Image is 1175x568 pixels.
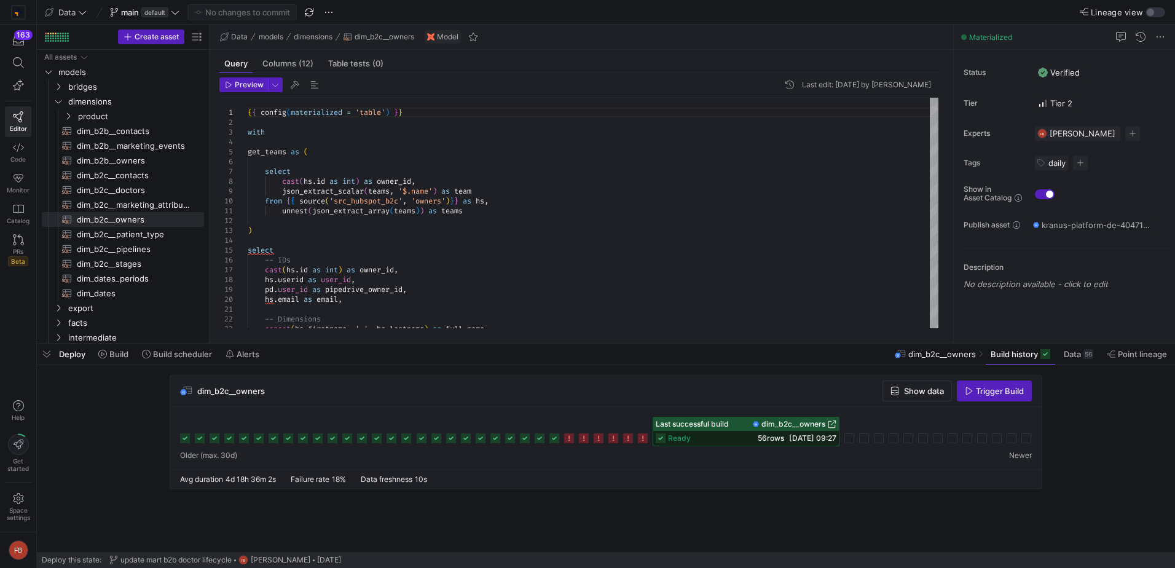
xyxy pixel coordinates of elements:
[328,60,383,68] span: Table tests
[403,285,407,294] span: ,
[321,275,351,285] span: user_id
[282,265,286,275] span: (
[180,475,223,484] span: Avg duration
[364,186,368,196] span: (
[42,50,204,65] div: Press SPACE to select this row.
[219,285,233,294] div: 19
[1058,344,1099,365] button: Data56
[42,256,204,271] a: dim_b2c__stages​​​​​​​​​​
[420,206,424,216] span: )
[219,157,233,167] div: 6
[299,196,325,206] span: source
[219,117,233,127] div: 2
[656,420,729,428] span: Last successful build
[219,176,233,186] div: 8
[42,65,204,79] div: Press SPACE to select this row.
[5,199,31,229] a: Catalog
[450,196,454,206] span: }
[42,330,204,345] div: Press SPACE to select this row.
[355,324,368,334] span: ' '
[882,381,952,401] button: Show data
[1050,128,1115,138] span: [PERSON_NAME]
[14,30,33,40] div: 163
[77,183,190,197] span: dim_b2c__doctors​​​​​​​​​​
[265,265,282,275] span: cast
[355,33,414,41] span: dim_b2c__owners
[219,265,233,275] div: 17
[377,176,411,186] span: owner_id
[219,226,233,235] div: 13
[342,176,355,186] span: int
[969,33,1012,42] span: Materialized
[964,185,1012,202] span: Show in Asset Catalog
[428,206,437,216] span: as
[238,555,248,565] div: FB
[964,99,1025,108] span: Tier
[347,108,351,117] span: =
[42,242,204,256] a: dim_b2c__pipelines​​​​​​​​​​
[42,227,204,242] div: Press SPACE to select this row.
[1101,344,1173,365] button: Point lineage
[7,186,29,194] span: Monitor
[278,285,308,294] span: user_id
[42,183,204,197] a: dim_b2c__doctors​​​​​​​​​​
[219,147,233,157] div: 5
[1037,128,1047,138] div: FB
[77,242,190,256] span: dim_b2c__pipelines​​​​​​​​​​
[1038,98,1048,108] img: Tier 2 - Important
[286,196,291,206] span: {
[441,186,450,196] span: as
[259,33,283,41] span: models
[10,156,26,163] span: Code
[278,275,304,285] span: userid
[338,265,342,275] span: )
[42,271,204,286] div: Press SPACE to select this row.
[304,176,312,186] span: hs
[340,30,417,44] button: dim_b2c__owners
[5,2,31,23] a: https://storage.googleapis.com/y42-prod-data-exchange/images/RPxujLVyfKs3dYbCaMXym8FJVsr3YB0cxJXX...
[908,349,976,359] span: dim_b2c__owners
[957,381,1032,401] button: Trigger Build
[13,248,23,255] span: PRs
[265,275,273,285] span: hs
[411,196,446,206] span: 'owners'
[42,286,204,301] a: dim_dates​​​​​​​​​​
[262,60,313,68] span: Columns
[441,206,463,216] span: teams
[77,272,190,286] span: dim_dates_periods​​​​​​​​​​
[5,537,31,563] button: FB
[394,265,398,275] span: ,
[265,255,291,265] span: -- IDs
[273,294,278,304] span: .
[282,186,364,196] span: json_extract_scalar
[394,108,398,117] span: }
[42,556,101,564] span: Deploy this state:
[446,324,484,334] span: full_name
[219,294,233,304] div: 20
[351,275,355,285] span: ,
[1035,95,1075,111] button: Tier 2 - ImportantTier 2
[77,286,190,301] span: dim_dates​​​​​​​​​​
[415,475,427,484] span: 10s
[5,137,31,168] a: Code
[120,556,232,564] span: update mart b2b doctor lifecycle
[308,324,347,334] span: firstname
[1083,349,1093,359] div: 56
[42,286,204,301] div: Press SPACE to select this row.
[1038,98,1072,108] span: Tier 2
[5,487,31,527] a: Spacesettings
[265,314,321,324] span: -- Dimensions
[219,196,233,206] div: 10
[219,186,233,196] div: 9
[141,7,168,17] span: default
[454,186,471,196] span: team
[197,386,265,396] span: dim_b2c__owners
[394,206,415,216] span: teams
[360,265,394,275] span: owner_id
[304,324,308,334] span: .
[976,386,1024,396] span: Trigger Build
[58,7,76,17] span: Data
[219,77,268,92] button: Preview
[121,7,139,17] span: main
[219,206,233,216] div: 11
